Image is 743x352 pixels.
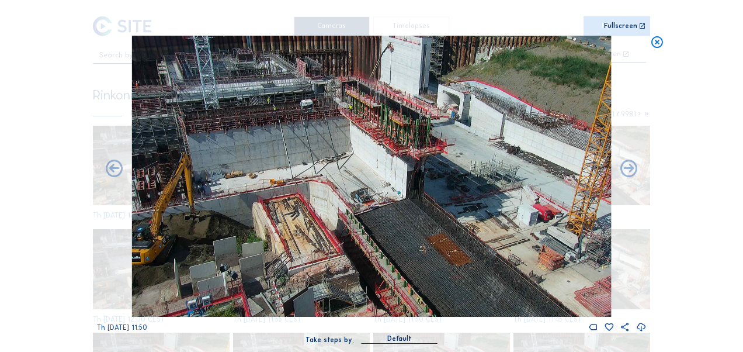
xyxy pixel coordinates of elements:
[362,333,438,343] div: Default
[604,23,637,30] div: Fullscreen
[104,159,124,180] i: Forward
[387,333,412,344] div: Default
[619,159,639,180] i: Back
[132,36,612,318] img: Image
[305,337,354,344] div: Take steps by:
[97,323,147,332] span: Th [DATE] 11:50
